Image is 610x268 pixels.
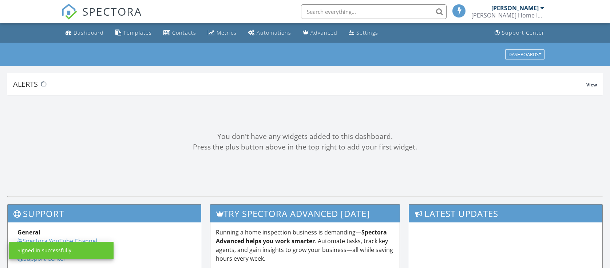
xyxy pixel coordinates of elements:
[205,26,239,40] a: Metrics
[216,228,387,245] strong: Spectora Advanced helps you work smarter
[123,29,152,36] div: Templates
[216,228,394,263] p: Running a home inspection business is demanding— . Automate tasks, track key agents, and gain ins...
[172,29,196,36] div: Contacts
[310,29,337,36] div: Advanced
[7,142,603,152] div: Press the plus button above in the top right to add your first widget.
[112,26,155,40] a: Templates
[17,255,66,263] a: Support Center
[210,205,399,222] h3: Try spectora advanced [DATE]
[508,52,541,57] div: Dashboards
[7,131,603,142] div: You don't have any widgets added to this dashboard.
[505,49,544,59] button: Dashboards
[301,4,447,19] input: Search everything...
[492,26,547,40] a: Support Center
[356,29,378,36] div: Settings
[491,4,539,12] div: [PERSON_NAME]
[61,10,142,25] a: SPECTORA
[13,79,586,89] div: Alerts
[586,82,597,88] span: View
[74,29,104,36] div: Dashboard
[17,237,97,245] a: Spectora YouTube Channel
[8,205,201,222] h3: Support
[82,4,142,19] span: SPECTORA
[161,26,199,40] a: Contacts
[502,29,544,36] div: Support Center
[61,4,77,20] img: The Best Home Inspection Software - Spectora
[257,29,291,36] div: Automations
[63,26,107,40] a: Dashboard
[409,205,602,222] h3: Latest Updates
[17,228,40,236] strong: General
[300,26,340,40] a: Advanced
[346,26,381,40] a: Settings
[217,29,237,36] div: Metrics
[17,247,73,254] div: Signed in successfully.
[471,12,544,19] div: McGrath Home Inspections
[245,26,294,40] a: Automations (Basic)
